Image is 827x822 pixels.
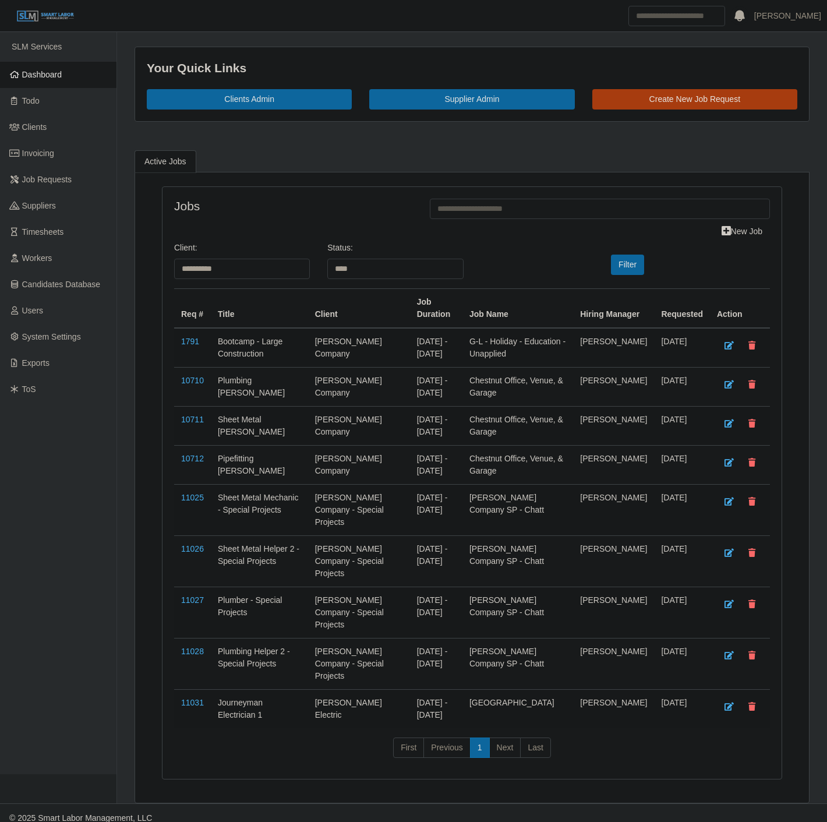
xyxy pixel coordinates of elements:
[211,638,308,689] td: Plumbing Helper 2 - Special Projects
[410,638,462,689] td: [DATE] - [DATE]
[22,96,40,105] span: Todo
[174,242,197,254] label: Client:
[22,358,50,368] span: Exports
[308,638,410,689] td: [PERSON_NAME] Company - Special Projects
[573,406,654,445] td: [PERSON_NAME]
[22,253,52,263] span: Workers
[654,406,710,445] td: [DATE]
[410,406,462,445] td: [DATE] - [DATE]
[573,484,654,535] td: [PERSON_NAME]
[462,328,573,368] td: G-L - Holiday - Education - Unapplied
[308,484,410,535] td: [PERSON_NAME] Company - Special Projects
[22,280,101,289] span: Candidates Database
[22,227,64,237] span: Timesheets
[754,10,821,22] a: [PERSON_NAME]
[462,587,573,638] td: [PERSON_NAME] Company SP - Chatt
[22,384,36,394] span: ToS
[211,367,308,406] td: Plumbing [PERSON_NAME]
[308,367,410,406] td: [PERSON_NAME] Company
[174,199,412,213] h4: Jobs
[22,149,54,158] span: Invoicing
[22,175,72,184] span: Job Requests
[573,328,654,368] td: [PERSON_NAME]
[211,689,308,728] td: Journeyman Electrician 1
[174,288,211,328] th: Req #
[211,535,308,587] td: Sheet Metal Helper 2 - Special Projects
[181,493,204,502] a: 11025
[654,535,710,587] td: [DATE]
[573,367,654,406] td: [PERSON_NAME]
[410,587,462,638] td: [DATE] - [DATE]
[410,484,462,535] td: [DATE] - [DATE]
[470,738,490,759] a: 1
[181,698,204,707] a: 11031
[573,689,654,728] td: [PERSON_NAME]
[22,70,62,79] span: Dashboard
[211,406,308,445] td: Sheet Metal [PERSON_NAME]
[22,306,44,315] span: Users
[308,587,410,638] td: [PERSON_NAME] Company - Special Projects
[181,454,204,463] a: 10712
[211,288,308,328] th: Title
[573,288,654,328] th: Hiring Manager
[410,689,462,728] td: [DATE] - [DATE]
[308,535,410,587] td: [PERSON_NAME] Company - Special Projects
[12,42,62,51] span: SLM Services
[592,89,797,110] a: Create New Job Request
[410,535,462,587] td: [DATE] - [DATE]
[654,328,710,368] td: [DATE]
[181,647,204,656] a: 11028
[211,587,308,638] td: Plumber - Special Projects
[654,587,710,638] td: [DATE]
[135,150,196,173] a: Active Jobs
[211,484,308,535] td: Sheet Metal Mechanic - Special Projects
[714,221,770,242] a: New Job
[308,328,410,368] td: [PERSON_NAME] Company
[628,6,725,26] input: Search
[462,484,573,535] td: [PERSON_NAME] Company SP - Chatt
[308,445,410,484] td: [PERSON_NAME] Company
[211,445,308,484] td: Pipefitting [PERSON_NAME]
[462,288,573,328] th: Job Name
[654,484,710,535] td: [DATE]
[181,376,204,385] a: 10710
[611,255,644,275] button: Filter
[181,337,199,346] a: 1791
[410,288,462,328] th: Job Duration
[308,689,410,728] td: [PERSON_NAME] Electric
[410,445,462,484] td: [DATE] - [DATE]
[147,59,797,77] div: Your Quick Links
[654,445,710,484] td: [DATE]
[22,201,56,210] span: Suppliers
[573,445,654,484] td: [PERSON_NAME]
[181,595,204,605] a: 11027
[573,535,654,587] td: [PERSON_NAME]
[369,89,574,110] a: Supplier Admin
[462,535,573,587] td: [PERSON_NAME] Company SP - Chatt
[654,288,710,328] th: Requested
[462,406,573,445] td: Chestnut Office, Venue, & Garage
[16,10,75,23] img: SLM Logo
[22,332,81,341] span: System Settings
[181,415,204,424] a: 10711
[174,738,770,768] nav: pagination
[654,689,710,728] td: [DATE]
[308,288,410,328] th: Client
[654,638,710,689] td: [DATE]
[410,328,462,368] td: [DATE] - [DATE]
[410,367,462,406] td: [DATE] - [DATE]
[462,638,573,689] td: [PERSON_NAME] Company SP - Chatt
[181,544,204,553] a: 11026
[462,367,573,406] td: Chestnut Office, Venue, & Garage
[462,689,573,728] td: [GEOGRAPHIC_DATA]
[327,242,353,254] label: Status:
[654,367,710,406] td: [DATE]
[573,587,654,638] td: [PERSON_NAME]
[308,406,410,445] td: [PERSON_NAME] Company
[462,445,573,484] td: Chestnut Office, Venue, & Garage
[22,122,47,132] span: Clients
[147,89,352,110] a: Clients Admin
[710,288,770,328] th: Action
[573,638,654,689] td: [PERSON_NAME]
[211,328,308,368] td: Bootcamp - Large Construction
